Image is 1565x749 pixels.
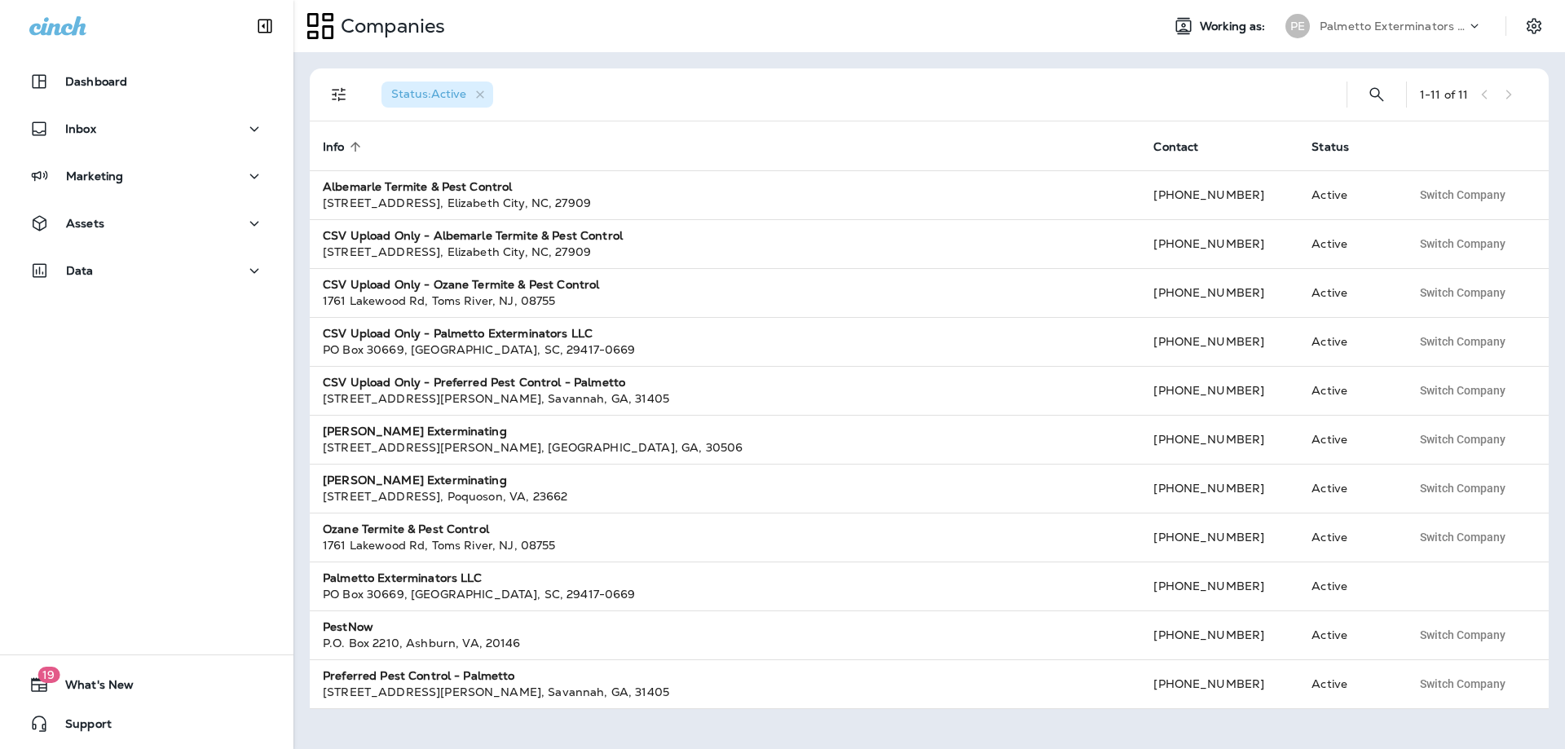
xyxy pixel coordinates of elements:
[1420,482,1505,494] span: Switch Company
[1360,78,1393,111] button: Search Companies
[1298,366,1398,415] td: Active
[1298,317,1398,366] td: Active
[66,217,104,230] p: Assets
[1298,513,1398,562] td: Active
[1411,183,1514,207] button: Switch Company
[16,254,277,287] button: Data
[16,707,277,740] button: Support
[1140,170,1298,219] td: [PHONE_NUMBER]
[391,86,466,101] span: Status : Active
[1298,170,1398,219] td: Active
[323,375,625,390] strong: CSV Upload Only - Preferred Pest Control - Palmetto
[323,424,507,438] strong: [PERSON_NAME] Exterminating
[16,65,277,98] button: Dashboard
[65,75,127,88] p: Dashboard
[323,684,1127,700] div: [STREET_ADDRESS][PERSON_NAME] , Savannah , GA , 31405
[1140,513,1298,562] td: [PHONE_NUMBER]
[1298,659,1398,708] td: Active
[1411,623,1514,647] button: Switch Company
[323,293,1127,309] div: 1761 Lakewood Rd , Toms River , NJ , 08755
[381,82,493,108] div: Status:Active
[323,139,366,154] span: Info
[323,571,483,585] strong: Palmetto Exterminators LLC
[16,112,277,145] button: Inbox
[1298,464,1398,513] td: Active
[323,341,1127,358] div: PO Box 30669 , [GEOGRAPHIC_DATA] , SC , 29417-0669
[1140,562,1298,610] td: [PHONE_NUMBER]
[1420,678,1505,690] span: Switch Company
[242,10,288,42] button: Collapse Sidebar
[1140,219,1298,268] td: [PHONE_NUMBER]
[37,667,60,683] span: 19
[323,488,1127,504] div: [STREET_ADDRESS] , Poquoson , VA , 23662
[1411,378,1514,403] button: Switch Company
[1420,189,1505,200] span: Switch Company
[323,473,507,487] strong: [PERSON_NAME] Exterminating
[1420,336,1505,347] span: Switch Company
[1312,139,1370,154] span: Status
[323,668,515,683] strong: Preferred Pest Control - Palmetto
[1298,562,1398,610] td: Active
[1519,11,1549,41] button: Settings
[1140,268,1298,317] td: [PHONE_NUMBER]
[1411,476,1514,500] button: Switch Company
[1420,434,1505,445] span: Switch Company
[1140,464,1298,513] td: [PHONE_NUMBER]
[1285,14,1310,38] div: PE
[1420,385,1505,396] span: Switch Company
[1298,219,1398,268] td: Active
[49,717,112,737] span: Support
[49,678,134,698] span: What's New
[323,390,1127,407] div: [STREET_ADDRESS][PERSON_NAME] , Savannah , GA , 31405
[323,244,1127,260] div: [STREET_ADDRESS] , Elizabeth City , NC , 27909
[1411,329,1514,354] button: Switch Company
[1298,610,1398,659] td: Active
[323,326,593,341] strong: CSV Upload Only - Palmetto Exterminators LLC
[16,668,277,701] button: 19What's New
[65,122,96,135] p: Inbox
[1140,415,1298,464] td: [PHONE_NUMBER]
[1411,280,1514,305] button: Switch Company
[334,14,445,38] p: Companies
[1140,610,1298,659] td: [PHONE_NUMBER]
[1411,231,1514,256] button: Switch Company
[66,170,123,183] p: Marketing
[1298,268,1398,317] td: Active
[1153,140,1198,154] span: Contact
[1411,672,1514,696] button: Switch Company
[1298,415,1398,464] td: Active
[1140,317,1298,366] td: [PHONE_NUMBER]
[323,537,1127,553] div: 1761 Lakewood Rd , Toms River , NJ , 08755
[323,619,373,634] strong: PestNow
[1320,20,1466,33] p: Palmetto Exterminators LLC
[323,522,489,536] strong: Ozane Termite & Pest Control
[1411,525,1514,549] button: Switch Company
[1420,287,1505,298] span: Switch Company
[323,277,599,292] strong: CSV Upload Only - Ozane Termite & Pest Control
[1140,659,1298,708] td: [PHONE_NUMBER]
[1411,427,1514,452] button: Switch Company
[66,264,94,277] p: Data
[1420,238,1505,249] span: Switch Company
[323,586,1127,602] div: PO Box 30669 , [GEOGRAPHIC_DATA] , SC , 29417-0669
[323,228,623,243] strong: CSV Upload Only - Albemarle Termite & Pest Control
[323,439,1127,456] div: [STREET_ADDRESS][PERSON_NAME] , [GEOGRAPHIC_DATA] , GA , 30506
[1420,629,1505,641] span: Switch Company
[323,179,512,194] strong: Albemarle Termite & Pest Control
[1140,366,1298,415] td: [PHONE_NUMBER]
[1420,88,1468,101] div: 1 - 11 of 11
[323,78,355,111] button: Filters
[323,635,1127,651] div: P.O. Box 2210 , Ashburn , VA , 20146
[1312,140,1349,154] span: Status
[323,195,1127,211] div: [STREET_ADDRESS] , Elizabeth City , NC , 27909
[323,140,345,154] span: Info
[16,160,277,192] button: Marketing
[1200,20,1269,33] span: Working as:
[16,207,277,240] button: Assets
[1420,531,1505,543] span: Switch Company
[1153,139,1219,154] span: Contact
